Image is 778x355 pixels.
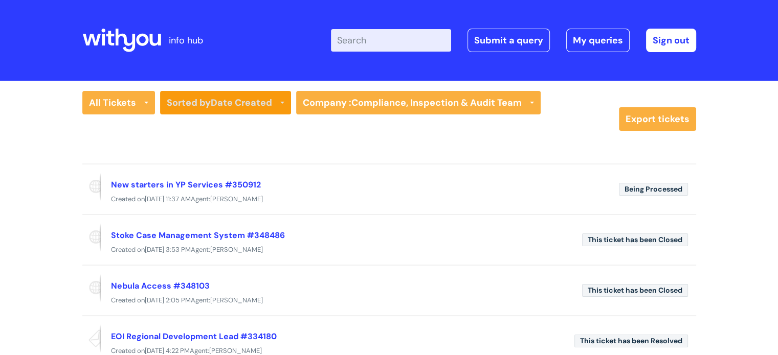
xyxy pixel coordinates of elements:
[111,179,261,190] a: New starters in YP Services #350912
[210,245,263,254] span: [PERSON_NAME]
[145,245,191,254] span: [DATE] 3:53 PM
[82,91,155,114] a: All Tickets
[351,97,522,109] strong: Compliance, Inspection & Audit Team
[82,324,101,353] span: Reported via email
[111,331,277,342] a: EOI Regional Development Lead #334180
[331,29,451,52] input: Search
[169,32,203,49] p: info hub
[211,97,272,109] b: Date Created
[145,195,191,203] span: [DATE] 11:37 AM
[619,107,696,131] a: Export tickets
[296,91,541,114] a: Company :Compliance, Inspection & Audit Team
[82,294,696,307] div: Created on Agent:
[82,173,101,201] span: Reported via portal
[619,183,688,196] span: Being Processed
[574,335,688,347] span: This ticket has been Resolved
[145,296,191,304] span: [DATE] 2:05 PM
[111,280,210,291] a: Nebula Access #348103
[82,193,696,206] div: Created on Agent:
[468,29,550,52] a: Submit a query
[582,233,688,246] span: This ticket has been Closed
[582,284,688,297] span: This ticket has been Closed
[209,346,262,355] span: [PERSON_NAME]
[145,346,190,355] span: [DATE] 4:22 PM
[82,223,101,252] span: Reported via portal
[210,296,263,304] span: [PERSON_NAME]
[331,29,696,52] div: | -
[646,29,696,52] a: Sign out
[82,274,101,302] span: Reported via portal
[566,29,630,52] a: My queries
[210,195,263,203] span: [PERSON_NAME]
[160,91,291,114] a: Sorted byDate Created
[111,230,285,241] a: Stoke Case Management System #348486
[82,244,696,256] div: Created on Agent:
